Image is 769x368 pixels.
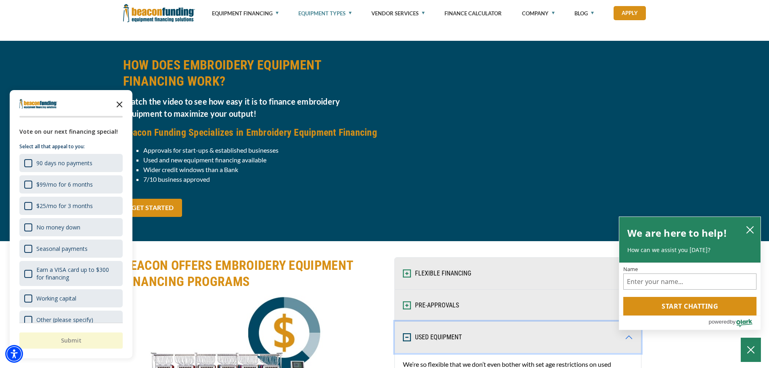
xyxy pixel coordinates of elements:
div: No money down [36,223,80,231]
li: Used and new equipment financing available [143,155,380,165]
a: Powered by Olark - open in a new tab [708,316,761,330]
div: Seasonal payments [36,245,88,252]
div: Working capital [36,294,76,302]
div: 90 days no payments [36,159,92,167]
div: Working capital [19,289,123,307]
div: $99/mo for 6 months [36,181,93,188]
div: Earn a VISA card up to $300 for financing [36,266,118,281]
a: Apply [614,6,646,20]
div: olark chatbox [619,217,761,330]
button: USED EQUIPMENT [395,322,641,353]
div: Earn a VISA card up to $300 for financing [19,261,123,286]
button: FLEXIBLE FINANCING [395,258,641,289]
h5: Watch the video to see how easy it is to finance embroidery equipment to maximize your output! [123,95,380,120]
div: Other (please specify) [36,316,93,324]
div: Survey [10,90,132,358]
p: Select all that appeal to you: [19,143,123,151]
div: Other (please specify) [19,311,123,329]
div: $25/mo for 3 months [36,202,93,210]
input: Name [623,273,756,290]
button: PRE-APPROVALS [395,290,641,321]
div: $25/mo for 3 months [19,197,123,215]
div: 90 days no payments [19,154,123,172]
div: Seasonal payments [19,240,123,258]
button: Close Chatbox [741,338,761,362]
li: 7/10 business approved [143,175,380,184]
div: $99/mo for 6 months [19,175,123,193]
img: Expand and Collapse Icon [403,269,411,278]
button: Submit [19,332,123,349]
h2: We are here to help! [627,225,727,241]
img: Expand and Collapse Icon [403,333,411,341]
div: No money down [19,218,123,236]
li: Approvals for start-ups & established businesses [143,145,380,155]
button: Start chatting [623,297,756,315]
button: Close the survey [111,96,128,112]
p: How can we assist you [DATE]? [627,246,752,254]
iframe: How Does Embroidery Equipment Financing Work? [390,57,646,202]
img: Company logo [19,99,57,109]
span: powered [708,317,729,327]
div: Accessibility Menu [5,345,23,363]
li: Wider credit windows than a Bank [143,165,380,175]
img: Expand and Collapse Icon [403,301,411,309]
label: Name [623,267,756,272]
button: close chatbox [744,224,756,235]
a: GET STARTED [123,199,182,217]
h3: BEACON OFFERS EMBROIDERY EQUIPMENT FINANCING PROGRAMS [123,257,380,290]
div: Vote on our next financing special! [19,127,123,136]
h4: Beacon Funding Specializes in Embroidery Equipment Financing [123,126,380,139]
span: by [730,317,735,327]
h3: HOW DOES EMBROIDERY EQUIPMENT FINANCING WORK? [123,57,380,89]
